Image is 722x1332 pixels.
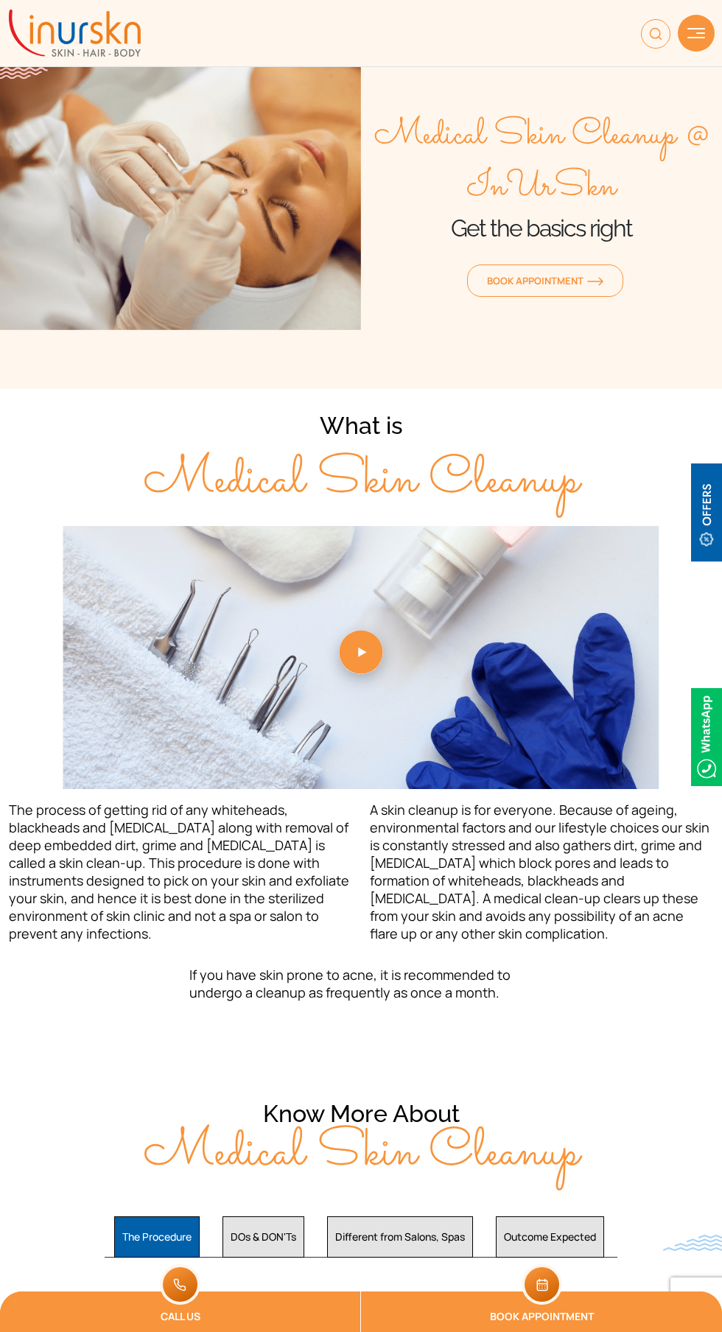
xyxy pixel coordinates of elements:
[9,10,141,57] img: inurskn-logo
[687,28,705,38] img: hamLine.svg
[160,1264,200,1305] img: mobile-tel
[663,1235,722,1251] img: bluewave
[691,463,722,561] img: offerBt
[587,277,603,286] img: orange-arrow
[189,966,511,1001] span: If you have skin prone to acne, it is recommended to undergo a cleanup as frequently as once a mo...
[691,688,722,786] img: Whatsappicon
[368,213,715,244] h1: Get the basics right
[361,1291,722,1332] a: Book Appointment
[691,728,722,744] a: Whatsappicon
[144,1115,579,1192] span: Medical Skin Cleanup
[370,801,709,942] span: A skin cleanup is for everyone. Because of ageing, environmental factors and our lifestyle choice...
[487,274,603,287] span: Book Appointment
[641,19,670,49] img: searchiocn
[327,1216,473,1258] button: Different from Salons, Spas
[144,442,579,519] span: Medical Skin Cleanup
[496,1216,604,1258] button: Outcome Expected
[522,1264,562,1305] img: mobile-cal
[467,264,623,297] a: Book Appointmentorange-arrow
[114,1216,200,1258] button: The Procedure
[9,801,349,942] span: The process of getting rid of any whiteheads, blackheads and [MEDICAL_DATA] along with removal of...
[368,110,715,213] span: Medical Skin Cleanup @ InUrSkn
[222,1216,304,1258] button: DOs & DON'Ts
